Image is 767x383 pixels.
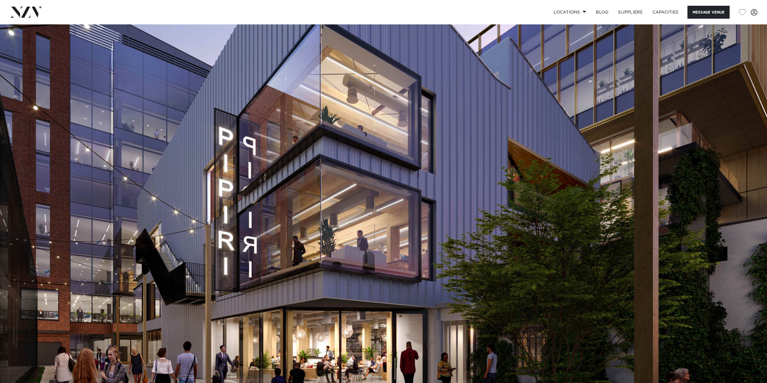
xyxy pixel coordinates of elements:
a: SUPPLIERS [613,6,647,19]
button: Message Venue [687,6,730,19]
img: nzv-logo.png [10,7,42,17]
a: BLOG [591,6,613,19]
a: Capacities [648,6,684,19]
a: Locations [549,6,591,19]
